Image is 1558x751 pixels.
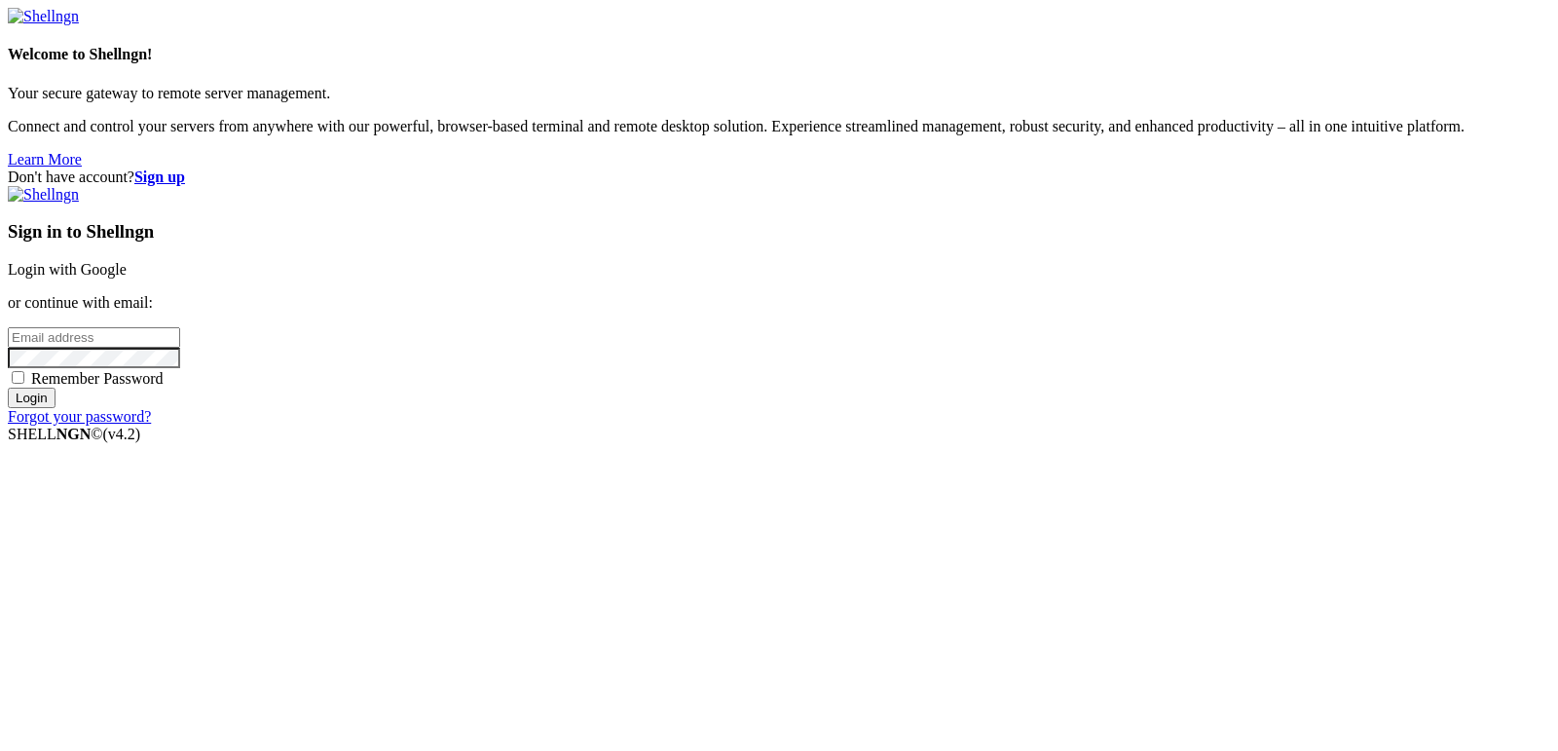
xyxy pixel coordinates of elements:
b: NGN [56,426,92,442]
span: 4.2.0 [103,426,141,442]
input: Remember Password [12,371,24,384]
input: Login [8,388,56,408]
a: Forgot your password? [8,408,151,425]
img: Shellngn [8,8,79,25]
h4: Welcome to Shellngn! [8,46,1550,63]
div: Don't have account? [8,169,1550,186]
p: Your secure gateway to remote server management. [8,85,1550,102]
img: Shellngn [8,186,79,204]
p: Connect and control your servers from anywhere with our powerful, browser-based terminal and remo... [8,118,1550,135]
h3: Sign in to Shellngn [8,221,1550,243]
a: Learn More [8,151,82,168]
input: Email address [8,327,180,348]
a: Sign up [134,169,185,185]
p: or continue with email: [8,294,1550,312]
span: Remember Password [31,370,164,387]
span: SHELL © [8,426,140,442]
a: Login with Google [8,261,127,278]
